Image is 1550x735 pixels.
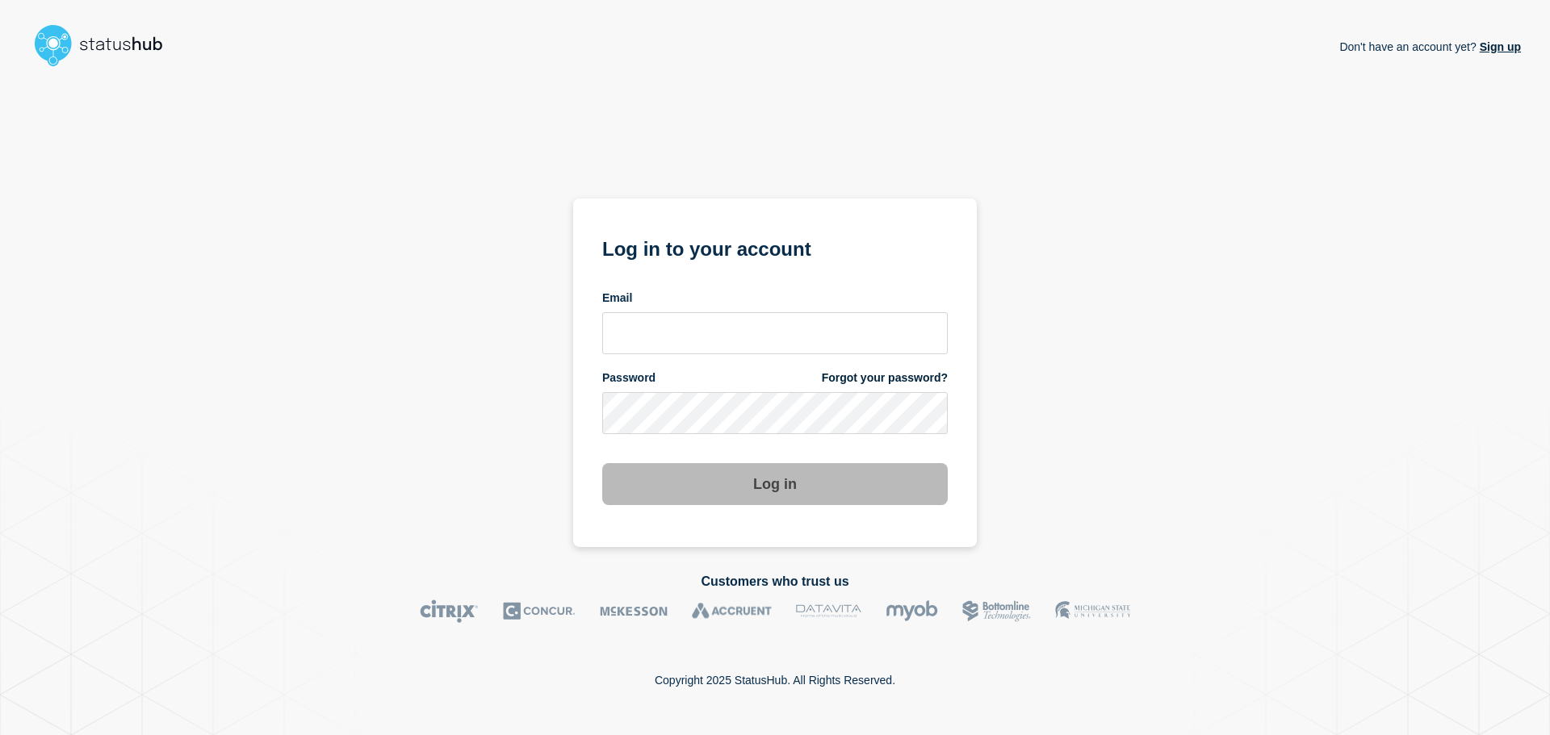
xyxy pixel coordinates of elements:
[602,290,632,306] span: Email
[29,574,1521,589] h2: Customers who trust us
[692,599,772,623] img: Accruent logo
[602,312,948,354] input: email input
[602,392,948,434] input: password input
[1055,599,1130,623] img: MSU logo
[602,463,948,505] button: Log in
[1477,40,1521,53] a: Sign up
[420,599,479,623] img: Citrix logo
[1339,27,1521,66] p: Don't have an account yet?
[600,599,668,623] img: McKesson logo
[602,232,948,262] h1: Log in to your account
[822,370,948,386] a: Forgot your password?
[503,599,576,623] img: Concur logo
[886,599,938,623] img: myob logo
[962,599,1031,623] img: Bottomline logo
[655,674,895,687] p: Copyright 2025 StatusHub. All Rights Reserved.
[602,370,656,386] span: Password
[29,19,182,71] img: StatusHub logo
[796,599,861,623] img: DataVita logo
